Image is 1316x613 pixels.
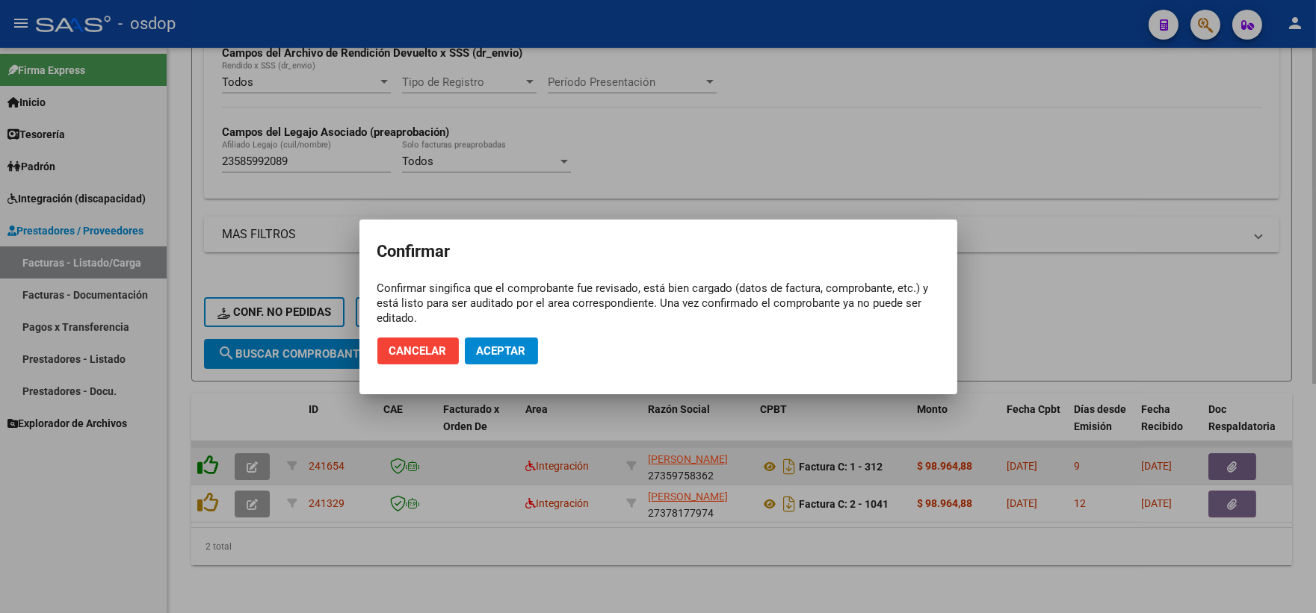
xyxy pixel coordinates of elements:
div: Confirmar singifica que el comprobante fue revisado, está bien cargado (datos de factura, comprob... [377,281,939,326]
h2: Confirmar [377,237,939,266]
button: Cancelar [377,337,459,364]
span: Aceptar [477,344,526,358]
span: Cancelar [389,344,447,358]
button: Aceptar [465,337,538,364]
